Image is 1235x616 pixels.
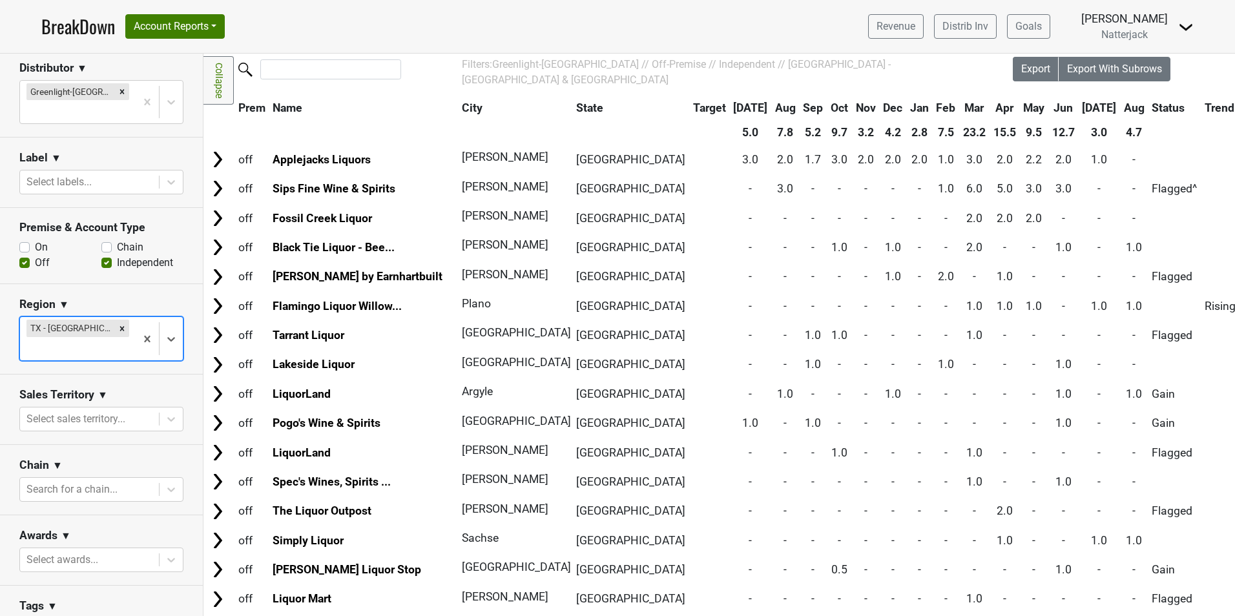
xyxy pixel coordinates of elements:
th: Status: activate to sort column ascending [1149,96,1201,119]
span: - [891,446,895,459]
th: Jul: activate to sort column ascending [1079,96,1120,119]
span: - [811,182,815,195]
span: - [973,416,976,429]
span: - [864,182,867,195]
span: [GEOGRAPHIC_DATA] [576,387,685,400]
span: - [1132,416,1136,429]
a: Sips Fine Wine & Spirits [273,182,395,195]
span: 1.0 [777,387,793,400]
span: - [838,270,841,283]
span: - [864,300,867,313]
span: 1.0 [885,270,901,283]
span: - [784,416,787,429]
td: off [235,380,269,407]
span: - [811,241,815,254]
span: 3.0 [1055,182,1072,195]
span: - [918,182,921,195]
span: - [749,358,752,371]
span: - [864,358,867,371]
span: - [918,212,921,225]
label: Off [35,255,50,271]
a: Simply Liquor [273,534,344,547]
span: - [944,446,948,459]
span: 2.0 [997,153,1013,166]
img: Dropdown Menu [1178,19,1194,35]
span: [GEOGRAPHIC_DATA] [576,182,685,195]
span: - [784,300,787,313]
span: - [749,182,752,195]
label: Chain [117,240,143,255]
span: [GEOGRAPHIC_DATA] [462,326,571,339]
span: - [973,270,976,283]
td: off [235,204,269,232]
img: Arrow right [208,296,227,316]
span: [GEOGRAPHIC_DATA] [462,356,571,369]
span: - [918,387,921,400]
img: Arrow right [208,531,227,550]
span: 2.0 [1055,153,1072,166]
span: 1.0 [997,270,1013,283]
th: 9.5 [1020,121,1048,144]
span: - [1032,241,1035,254]
span: - [1003,329,1006,342]
span: 6.0 [966,182,982,195]
span: 1.0 [1091,153,1107,166]
span: - [1062,270,1065,283]
span: [GEOGRAPHIC_DATA] [576,153,685,166]
th: Oct: activate to sort column ascending [827,96,851,119]
span: Prem [238,101,265,114]
span: - [1032,270,1035,283]
th: Dec: activate to sort column ascending [880,96,906,119]
h3: Awards [19,529,57,542]
img: Arrow right [208,560,227,579]
span: 1.0 [938,358,954,371]
span: 1.0 [885,241,901,254]
span: 3.0 [966,153,982,166]
h3: Distributor [19,61,74,75]
span: Trend [1205,101,1234,114]
span: 1.0 [966,300,982,313]
h3: Region [19,298,56,311]
a: Collapse [203,56,234,105]
h3: Tags [19,599,44,613]
span: - [944,241,948,254]
th: Sep: activate to sort column ascending [800,96,827,119]
span: ▼ [59,297,69,313]
span: - [784,241,787,254]
th: May: activate to sort column ascending [1020,96,1048,119]
th: 3.0 [1079,121,1120,144]
th: 23.2 [960,121,989,144]
span: - [973,358,976,371]
span: - [1097,212,1101,225]
span: 1.0 [831,446,847,459]
button: Export [1013,57,1059,81]
a: [PERSON_NAME] by Earnhartbuilt [273,270,442,283]
span: - [1097,416,1101,429]
span: - [811,387,815,400]
span: - [864,270,867,283]
span: - [944,300,948,313]
span: - [891,329,895,342]
span: - [1003,358,1006,371]
button: Export With Subrows [1059,57,1170,81]
th: 7.5 [933,121,959,144]
span: - [864,212,867,225]
span: 1.0 [1055,416,1072,429]
span: - [1132,212,1136,225]
th: State: activate to sort column ascending [573,96,689,119]
div: Remove Greenlight-TX [115,83,129,100]
span: ▼ [61,528,71,544]
td: off [235,351,269,378]
td: off [235,175,269,203]
th: City: activate to sort column ascending [459,96,565,119]
span: - [1132,358,1136,371]
span: Status [1152,101,1185,114]
span: 1.0 [1055,358,1072,371]
span: [GEOGRAPHIC_DATA] [576,300,685,313]
span: 2.0 [966,241,982,254]
span: 2.2 [1026,153,1042,166]
span: - [811,446,815,459]
td: off [235,322,269,349]
span: Greenlight-[GEOGRAPHIC_DATA] // Off-Premise // Independent // [GEOGRAPHIC_DATA] - [GEOGRAPHIC_DAT... [462,58,891,86]
button: Account Reports [125,14,225,39]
